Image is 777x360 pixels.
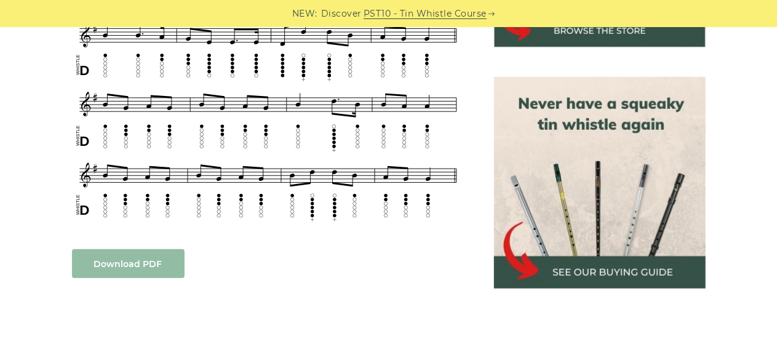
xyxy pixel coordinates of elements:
[494,77,706,289] img: tin whistle buying guide
[364,7,487,21] a: PST10 - Tin Whistle Course
[321,7,362,21] span: Discover
[292,7,317,21] span: NEW:
[72,249,185,278] a: Download PDF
